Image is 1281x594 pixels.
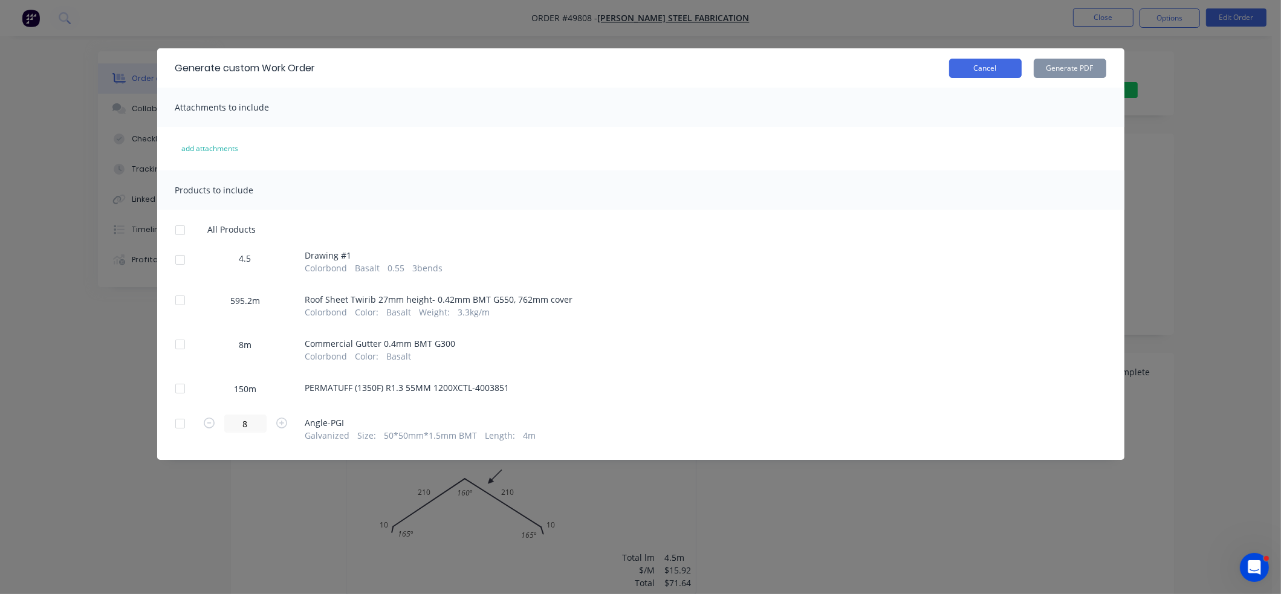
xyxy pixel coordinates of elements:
span: 0.55 [388,262,404,274]
span: 150m [227,383,264,395]
div: Generate custom Work Order [175,61,316,76]
span: 3 bends [412,262,443,274]
span: Galvanized [305,429,350,442]
button: add attachments [169,139,251,158]
span: Commercial Gutter 0.4mm BMT G300 [305,337,456,350]
span: Weight : [419,306,450,318]
span: Length : [485,429,515,442]
span: Size : [357,429,376,442]
span: Basalt [355,262,380,274]
span: 4.5 [239,252,251,265]
span: 595.2m [223,294,267,307]
span: Angle-PGI [305,416,536,429]
span: Drawing # 1 [305,249,443,262]
span: 50*50mm*1.5mm BMT [384,429,477,442]
span: Basalt [386,350,411,363]
span: Color : [355,350,378,363]
span: Colorbond [305,306,348,318]
iframe: Intercom live chat [1240,553,1269,582]
span: Roof Sheet Twirib 27mm height- 0.42mm BMT G550, 762mm cover [305,293,573,306]
span: 3.3kg/m [458,306,490,318]
button: Cancel [949,59,1022,78]
span: 8m [232,338,259,351]
span: Attachments to include [175,102,270,113]
span: PERMATUFF (1350F) R1.3 55MM 1200XCTL-4003851 [305,381,510,394]
span: Products to include [175,184,254,196]
span: Basalt [386,306,411,318]
span: All Products [207,223,264,236]
span: Colorbond [305,350,348,363]
button: Generate PDF [1034,59,1106,78]
span: Color : [355,306,378,318]
span: 4m [523,429,536,442]
span: Colorbond [305,262,348,274]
